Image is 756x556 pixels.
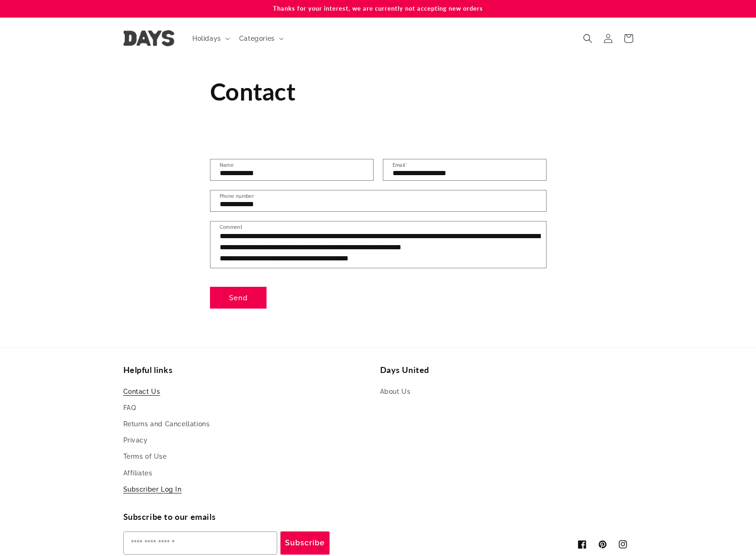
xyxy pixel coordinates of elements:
[123,512,378,522] h2: Subscribe to our emails
[380,386,411,400] a: About Us
[123,365,376,375] h2: Helpful links
[123,30,174,46] img: Days United
[123,449,167,465] a: Terms of Use
[280,531,330,555] button: Subscribe
[578,28,598,49] summary: Search
[123,465,152,481] a: Affiliates
[210,287,267,309] button: Send
[123,416,210,432] a: Returns and Cancellations
[123,481,182,498] a: Subscriber Log In
[123,432,148,449] a: Privacy
[123,400,136,416] a: FAQ
[123,386,160,400] a: Contact Us
[123,531,277,555] input: Enter your email
[187,29,234,48] summary: Holidays
[210,76,546,107] h1: Contact
[380,365,633,375] h2: Days United
[239,34,275,43] span: Categories
[192,34,221,43] span: Holidays
[234,29,287,48] summary: Categories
